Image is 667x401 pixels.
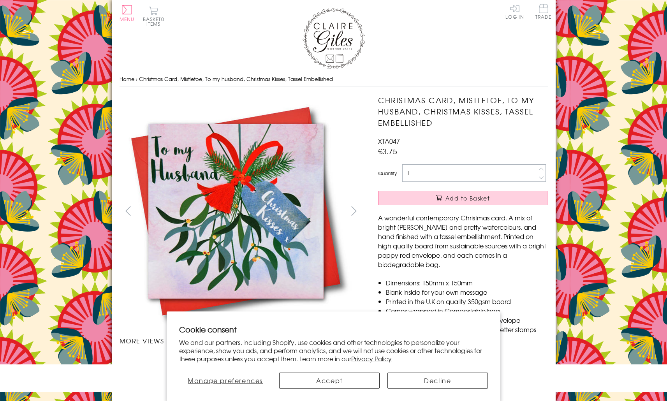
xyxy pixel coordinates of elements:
label: Quantity [378,170,397,177]
p: A wonderful contemporary Christmas card. A mix of bright [PERSON_NAME] and pretty watercolours, a... [378,213,547,269]
p: We and our partners, including Shopify, use cookies and other technologies to personalize your ex... [179,338,488,362]
h1: Christmas Card, Mistletoe, To my husband, Christmas Kisses, Tassel Embellished [378,95,547,128]
button: Add to Basket [378,191,547,205]
img: Claire Giles Greetings Cards [303,8,365,69]
img: Christmas Card, Mistletoe, To my husband, Christmas Kisses, Tassel Embellished [363,95,596,328]
button: prev [120,202,137,220]
a: Log In [505,4,524,19]
a: Home [120,75,134,83]
span: Christmas Card, Mistletoe, To my husband, Christmas Kisses, Tassel Embellished [139,75,333,83]
a: Trade [535,4,552,21]
span: Trade [535,4,552,19]
span: Add to Basket [445,194,490,202]
li: Dimensions: 150mm x 150mm [386,278,547,287]
button: Decline [387,373,488,389]
button: Manage preferences [179,373,271,389]
button: Basket0 items [143,6,164,26]
button: next [345,202,363,220]
span: Manage preferences [188,376,263,385]
li: Carousel Page 1 (Current Slide) [120,353,180,370]
span: £3.75 [378,146,397,157]
span: › [136,75,137,83]
img: Christmas Card, Mistletoe, To my husband, Christmas Kisses, Tassel Embellished [119,95,353,328]
span: XTA047 [378,136,400,146]
span: 0 items [146,16,164,27]
li: Comes wrapped in Compostable bag [386,306,547,315]
button: Accept [279,373,380,389]
h2: Cookie consent [179,324,488,335]
button: Menu [120,5,135,21]
h3: More views [120,336,363,345]
li: Printed in the U.K on quality 350gsm board [386,297,547,306]
li: Blank inside for your own message [386,287,547,297]
ul: Carousel Pagination [120,353,363,370]
a: Privacy Policy [351,354,392,363]
span: Menu [120,16,135,23]
nav: breadcrumbs [120,71,548,87]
